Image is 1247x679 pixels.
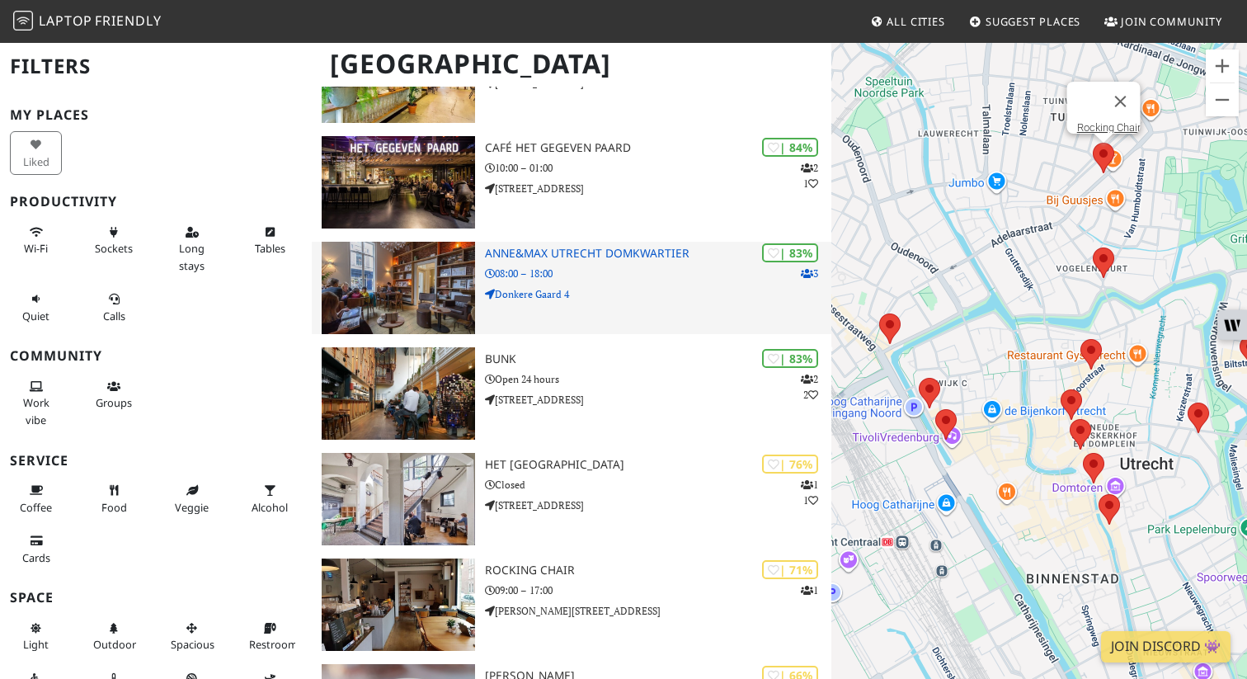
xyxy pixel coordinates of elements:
span: Stable Wi-Fi [24,241,48,256]
button: Groups [88,373,140,417]
img: BUNK [322,347,475,440]
img: Rocking Chair [322,559,475,651]
img: Het Huis Utrecht [322,453,475,545]
span: All Cities [887,14,945,29]
p: [STREET_ADDRESS] [485,392,831,408]
h3: Het [GEOGRAPHIC_DATA] [485,458,831,472]
img: LaptopFriendly [13,11,33,31]
div: | 84% [762,138,818,157]
p: [PERSON_NAME][STREET_ADDRESS] [485,603,831,619]
img: Café Het Gegeven Paard [322,136,475,229]
a: Anne&Max Utrecht Domkwartier | 83% 3 Anne&Max Utrecht Domkwartier 08:00 – 18:00 Donkere Gaard 4 [312,242,831,334]
span: Long stays [179,241,205,272]
span: Restroom [249,637,298,652]
h3: Anne&Max Utrecht Domkwartier [485,247,831,261]
p: Donkere Gaard 4 [485,286,831,302]
h3: Community [10,348,302,364]
button: Quiet [10,285,62,329]
p: [STREET_ADDRESS] [485,497,831,513]
h3: Service [10,453,302,469]
p: 3 [801,266,818,281]
span: Coffee [20,500,52,515]
button: Alcohol [244,477,296,521]
a: Rocking Chair [1077,121,1141,134]
button: Restroom [244,615,296,658]
span: Natural light [23,637,49,652]
span: Food [101,500,127,515]
h3: My Places [10,107,302,123]
a: Join Discord 👾 [1101,631,1231,662]
a: Suggest Places [962,7,1088,36]
h3: Rocking Chair [485,563,831,578]
a: LaptopFriendly LaptopFriendly [13,7,162,36]
span: Video/audio calls [103,309,125,323]
p: 10:00 – 01:00 [485,160,831,176]
button: Sockets [88,219,140,262]
button: Tables [244,219,296,262]
a: Café Het Gegeven Paard | 84% 21 Café Het Gegeven Paard 10:00 – 01:00 [STREET_ADDRESS] [312,136,831,229]
p: 1 [801,582,818,598]
button: Calls [88,285,140,329]
span: Work-friendly tables [255,241,285,256]
button: Wi-Fi [10,219,62,262]
p: [STREET_ADDRESS] [485,181,831,196]
div: | 76% [762,455,818,474]
a: Join Community [1098,7,1229,36]
span: Credit cards [22,550,50,565]
span: Laptop [39,12,92,30]
span: Spacious [171,637,214,652]
h3: Café Het Gegeven Paard [485,141,831,155]
img: Anne&Max Utrecht Domkwartier [322,242,475,334]
p: 2 1 [801,160,818,191]
span: Join Community [1121,14,1222,29]
div: | 71% [762,560,818,579]
button: Work vibe [10,373,62,433]
div: | 83% [762,349,818,368]
button: Close [1101,82,1141,121]
button: Food [88,477,140,521]
span: Quiet [22,309,49,323]
p: 1 1 [801,477,818,508]
button: Zoom in [1206,50,1239,83]
h3: Productivity [10,194,302,210]
button: Zoom out [1206,83,1239,116]
a: Rocking Chair | 71% 1 Rocking Chair 09:00 – 17:00 [PERSON_NAME][STREET_ADDRESS] [312,559,831,651]
span: Group tables [96,395,132,410]
p: Open 24 hours [485,371,831,387]
h2: Filters [10,41,302,92]
h1: [GEOGRAPHIC_DATA] [317,41,828,87]
span: People working [23,395,49,427]
span: Power sockets [95,241,133,256]
button: Veggie [166,477,218,521]
h3: BUNK [485,352,831,366]
a: BUNK | 83% 22 BUNK Open 24 hours [STREET_ADDRESS] [312,347,831,440]
span: Outdoor area [93,637,136,652]
p: Closed [485,477,831,493]
button: Coffee [10,477,62,521]
span: Alcohol [252,500,288,515]
button: Light [10,615,62,658]
button: Outdoor [88,615,140,658]
span: Friendly [95,12,161,30]
h3: Space [10,590,302,606]
p: 09:00 – 17:00 [485,582,831,598]
div: | 83% [762,243,818,262]
span: Suggest Places [986,14,1081,29]
button: Long stays [166,219,218,279]
span: Veggie [175,500,209,515]
button: Cards [10,527,62,571]
p: 2 2 [801,371,818,403]
a: Het Huis Utrecht | 76% 11 Het [GEOGRAPHIC_DATA] Closed [STREET_ADDRESS] [312,453,831,545]
a: All Cities [863,7,952,36]
button: Spacious [166,615,218,658]
p: 08:00 – 18:00 [485,266,831,281]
